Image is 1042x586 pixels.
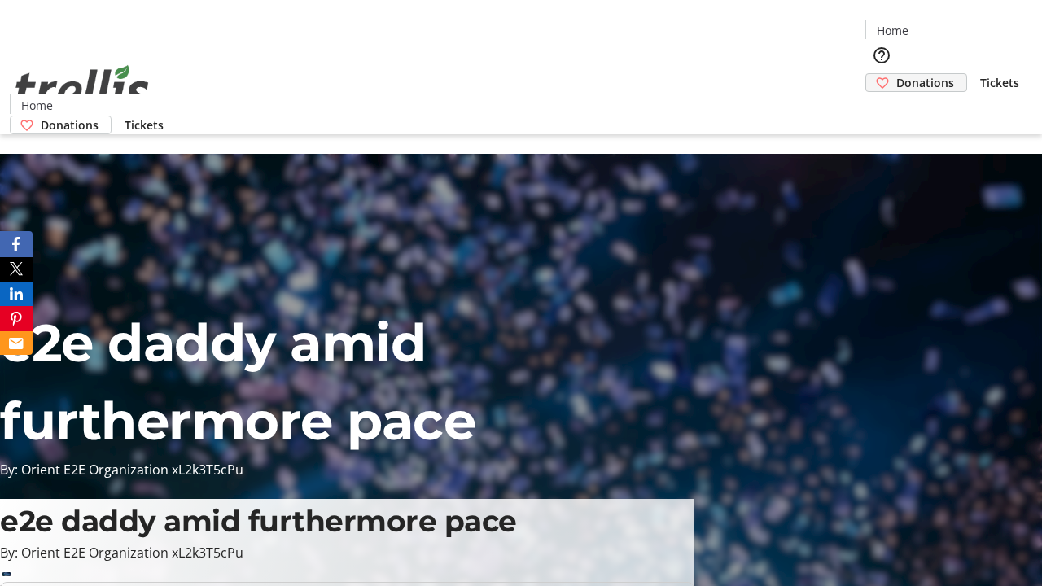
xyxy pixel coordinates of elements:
[865,92,898,125] button: Cart
[877,22,908,39] span: Home
[980,74,1019,91] span: Tickets
[112,116,177,133] a: Tickets
[125,116,164,133] span: Tickets
[11,97,63,114] a: Home
[967,74,1032,91] a: Tickets
[41,116,99,133] span: Donations
[865,39,898,72] button: Help
[865,73,967,92] a: Donations
[10,47,155,129] img: Orient E2E Organization xL2k3T5cPu's Logo
[10,116,112,134] a: Donations
[896,74,954,91] span: Donations
[866,22,918,39] a: Home
[21,97,53,114] span: Home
